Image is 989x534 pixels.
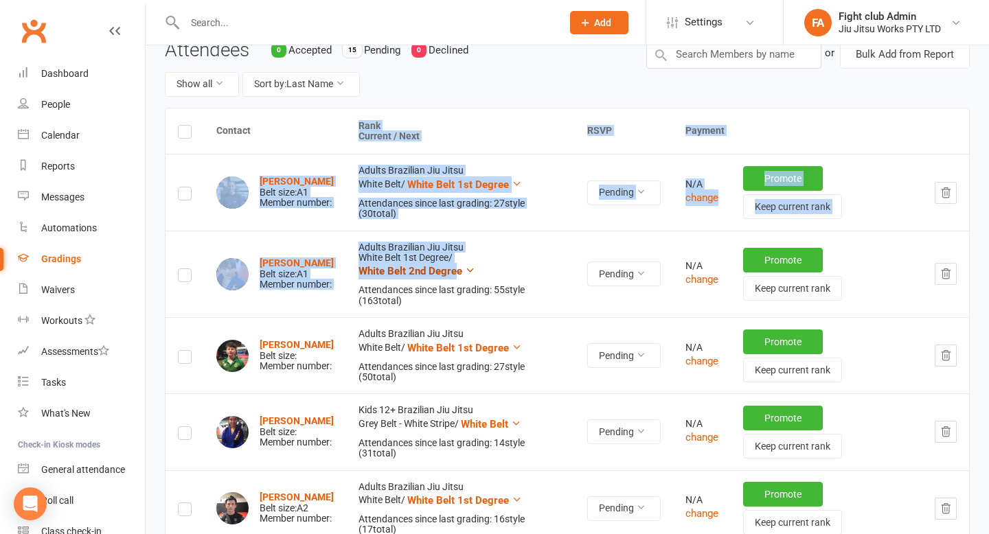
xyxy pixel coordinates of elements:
[804,9,832,36] div: FA
[461,416,521,432] button: White Belt
[41,408,91,419] div: What's New
[41,161,75,172] div: Reports
[407,494,509,507] span: White Belt 1st Degree
[575,108,673,154] th: RSVP
[216,340,249,372] img: Reuben Armstrong
[359,263,475,279] button: White Belt 2nd Degree
[18,305,145,336] a: Workouts
[216,492,249,524] img: Liam Brown
[41,68,89,79] div: Dashboard
[18,275,145,305] a: Waivers
[216,258,249,290] img: Jeremy Armstrong
[260,339,334,350] a: [PERSON_NAME]
[743,406,823,430] button: Promote
[18,182,145,213] a: Messages
[41,464,125,475] div: General attendance
[41,377,66,388] div: Tasks
[242,72,360,97] button: Sort by:Last Name
[685,271,718,288] button: change
[407,176,522,193] button: White Belt 1st Degree
[260,176,334,208] div: Belt size: A1 Member number:
[407,340,522,356] button: White Belt 1st Degree
[461,418,508,430] span: White Belt
[743,248,823,272] button: Promote
[587,419,661,444] button: Pending
[18,336,145,367] a: Assessments
[685,495,718,505] div: N/A
[343,43,362,58] div: 15
[346,393,575,469] td: Kids 12+ Brazilian Jiu Jitsu Grey Belt - White Stripe /
[260,258,334,290] div: Belt size: A1 Member number:
[587,496,661,521] button: Pending
[18,151,145,182] a: Reports
[41,99,70,110] div: People
[407,178,509,191] span: White Belt 1st Degree
[587,262,661,286] button: Pending
[743,166,823,191] button: Promote
[165,40,249,61] h3: Attendees
[840,40,970,69] button: Bulk Add from Report
[260,416,334,448] div: Belt size: Member number:
[364,44,400,56] span: Pending
[407,492,522,509] button: White Belt 1st Degree
[743,434,842,458] button: Keep current rank
[359,438,562,459] div: Attendances since last grading: 14 style ( 31 total)
[359,285,562,306] div: Attendances since last grading: 55 style ( 163 total)
[260,415,334,426] a: [PERSON_NAME]
[16,14,51,48] a: Clubworx
[429,44,468,56] span: Declined
[41,222,97,233] div: Automations
[204,108,346,154] th: Contact
[18,213,145,244] a: Automations
[346,317,575,393] td: Adults Brazilian Jiu Jitsu White Belt /
[685,179,718,189] div: N/A
[18,398,145,429] a: What's New
[260,492,334,524] div: Belt size: A2 Member number:
[216,176,249,209] img: Allyson Armstrong
[825,40,834,66] div: or
[743,194,842,219] button: Keep current rank
[594,17,611,28] span: Add
[685,353,718,369] button: change
[41,315,82,326] div: Workouts
[587,343,661,368] button: Pending
[41,346,109,357] div: Assessments
[359,265,462,277] span: White Belt 2nd Degree
[673,108,969,154] th: Payment
[288,44,332,56] span: Accepted
[346,154,575,230] td: Adults Brazilian Jiu Jitsu White Belt /
[743,482,823,507] button: Promote
[41,253,81,264] div: Gradings
[14,487,47,520] div: Open Intercom Messenger
[41,191,84,202] div: Messages
[165,72,239,97] button: Show all
[41,284,75,295] div: Waivers
[839,23,941,35] div: Jiu Jitsu Works PTY LTD
[685,189,718,206] button: change
[411,43,427,58] div: 0
[743,329,823,354] button: Promote
[570,11,628,34] button: Add
[18,367,145,398] a: Tasks
[407,342,509,354] span: White Belt 1st Degree
[18,89,145,120] a: People
[346,231,575,318] td: Adults Brazilian Jiu Jitsu White Belt 1st Degree /
[685,429,718,445] button: change
[260,340,334,371] div: Belt size: Member number:
[18,244,145,275] a: Gradings
[216,416,249,448] img: Manaia Bolger
[260,176,334,187] a: [PERSON_NAME]
[41,495,73,506] div: Roll call
[18,58,145,89] a: Dashboard
[743,358,842,382] button: Keep current rank
[839,10,941,23] div: Fight club Admin
[181,13,552,32] input: Search...
[685,419,718,429] div: N/A
[359,198,562,220] div: Attendances since last grading: 27 style ( 30 total)
[260,257,334,268] a: [PERSON_NAME]
[685,343,718,353] div: N/A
